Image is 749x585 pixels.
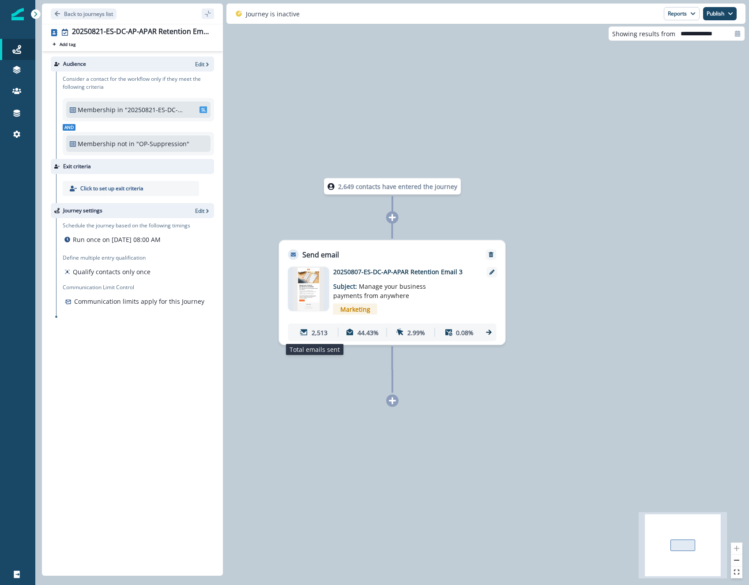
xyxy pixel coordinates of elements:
button: fit view [731,566,742,578]
p: Communication Limit Control [63,283,214,291]
p: Click to set up exit criteria [80,185,143,192]
p: "OP-Suppression" [136,139,196,148]
p: Membership [78,105,116,114]
span: SL [199,106,207,113]
p: Schedule the journey based on the following timings [63,222,190,230]
span: And [63,124,75,131]
p: Edit [195,207,204,215]
p: Qualify contacts only once [73,267,151,276]
button: Reports [664,7,700,20]
button: zoom out [731,555,742,566]
p: Exit criteria [63,162,91,170]
img: email asset unavailable [294,267,324,311]
p: 2,649 contacts have entered the journey [338,182,457,191]
p: 2.99% [407,328,425,337]
span: Manage your business payments from anywhere [333,282,426,300]
p: Communication limits apply for this Journey [74,297,204,306]
p: 20250807-ES-DC-AP-APAR Retention Email 3 [333,267,474,276]
button: Edit [195,207,211,215]
button: Publish [703,7,737,20]
p: Run once on [DATE] 08:00 AM [73,235,161,244]
p: Membership [78,139,116,148]
p: Subject: [333,276,444,300]
button: Go back [51,8,117,19]
p: 2,513 [312,328,327,337]
img: Inflection [11,8,24,20]
button: Edit [195,60,211,68]
p: Back to journeys list [64,10,113,18]
p: Edit [195,60,204,68]
p: "20250821-ES-DC-AP-APAR Retention Drivers Email 3" [125,105,184,114]
p: Journey settings [63,207,102,215]
p: Showing results from [612,29,675,38]
p: Consider a contact for the workflow only if they meet the following criteria [63,75,214,91]
p: not in [117,139,135,148]
p: 0.08% [456,328,474,337]
div: Send emailRemoveemail asset unavailable20250807-ES-DC-AP-APAR Retention Email 3Subject: Manage yo... [279,240,506,345]
p: in [117,105,123,114]
p: Audience [63,60,86,68]
p: Send email [302,249,339,260]
button: Add tag [51,41,77,48]
p: 44.43% [358,328,379,337]
span: Marketing [333,304,377,315]
div: 2,649 contacts have entered the journey [308,178,477,195]
p: Define multiple entry qualification [63,254,152,262]
div: 20250821-ES-DC-AP-APAR Retention Email 3 [72,27,211,37]
p: Add tag [60,42,75,47]
button: sidebar collapse toggle [202,8,214,19]
button: Remove [484,252,498,258]
p: Journey is inactive [246,9,300,19]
